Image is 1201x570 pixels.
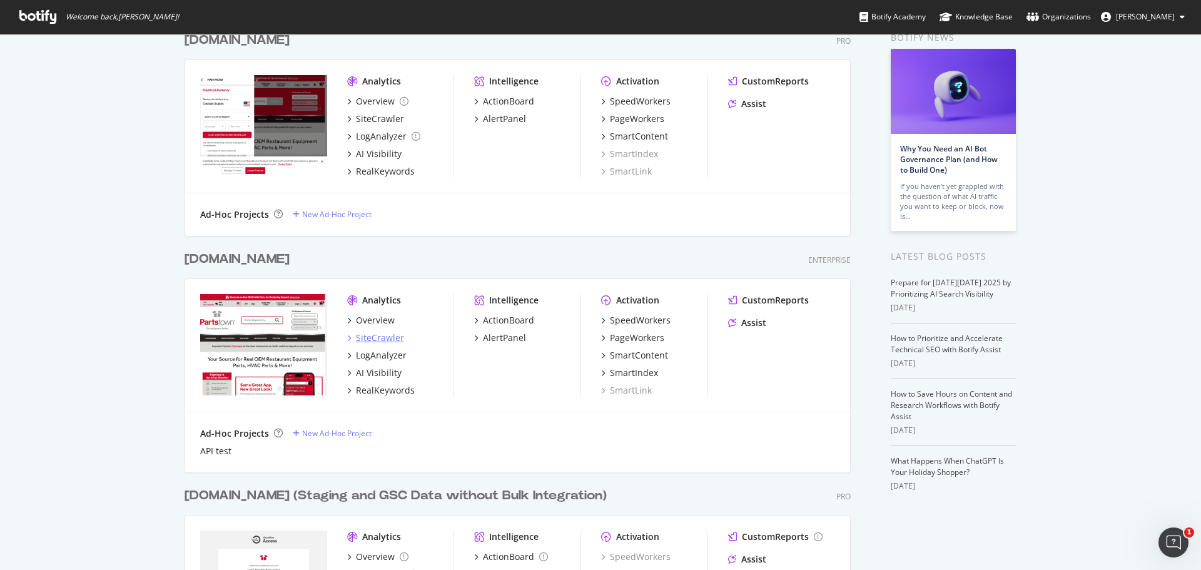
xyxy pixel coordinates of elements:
[741,553,766,566] div: Assist
[362,75,401,88] div: Analytics
[200,75,327,176] img: partstown.ca
[891,389,1012,422] a: How to Save Hours on Content and Research Workflows with Botify Assist
[610,130,668,143] div: SmartContent
[483,113,526,125] div: AlertPanel
[728,75,809,88] a: CustomReports
[356,130,407,143] div: LogAnalyzer
[836,36,851,46] div: Pro
[900,143,998,175] a: Why You Need an AI Bot Governance Plan (and How to Build One)
[356,113,404,125] div: SiteCrawler
[347,95,408,108] a: Overview
[356,95,395,108] div: Overview
[200,294,327,395] img: partstown.com
[489,75,539,88] div: Intelligence
[483,314,534,327] div: ActionBoard
[302,428,372,439] div: New Ad-Hoc Project
[185,487,607,505] div: [DOMAIN_NAME] (Staging and GSC Data without Bulk Integration)
[185,31,290,49] div: [DOMAIN_NAME]
[362,531,401,543] div: Analytics
[356,349,407,362] div: LogAnalyzer
[347,130,420,143] a: LogAnalyzer
[610,367,658,379] div: SmartIndex
[483,332,526,344] div: AlertPanel
[940,11,1013,23] div: Knowledge Base
[1184,527,1194,537] span: 1
[185,250,295,268] a: [DOMAIN_NAME]
[891,31,1016,44] div: Botify news
[474,332,526,344] a: AlertPanel
[859,11,926,23] div: Botify Academy
[601,367,658,379] a: SmartIndex
[474,551,548,563] a: ActionBoard
[728,317,766,329] a: Assist
[601,314,671,327] a: SpeedWorkers
[891,481,1016,492] div: [DATE]
[474,95,534,108] a: ActionBoard
[293,428,372,439] a: New Ad-Hoc Project
[356,384,415,397] div: RealKeywords
[356,332,404,344] div: SiteCrawler
[200,445,231,457] a: API test
[891,250,1016,263] div: Latest Blog Posts
[356,367,402,379] div: AI Visibility
[347,332,404,344] a: SiteCrawler
[293,209,372,220] a: New Ad-Hoc Project
[601,130,668,143] a: SmartContent
[200,208,269,221] div: Ad-Hoc Projects
[185,250,290,268] div: [DOMAIN_NAME]
[891,333,1003,355] a: How to Prioritize and Accelerate Technical SEO with Botify Assist
[489,531,539,543] div: Intelligence
[891,49,1016,134] img: Why You Need an AI Bot Governance Plan (and How to Build One)
[616,531,659,543] div: Activation
[610,314,671,327] div: SpeedWorkers
[601,113,664,125] a: PageWorkers
[362,294,401,307] div: Analytics
[347,551,408,563] a: Overview
[601,384,652,397] a: SmartLink
[489,294,539,307] div: Intelligence
[185,487,612,505] a: [DOMAIN_NAME] (Staging and GSC Data without Bulk Integration)
[742,531,809,543] div: CustomReports
[347,113,404,125] a: SiteCrawler
[601,148,658,160] a: SmartIndex
[1158,527,1188,557] iframe: Intercom live chat
[1026,11,1091,23] div: Organizations
[483,95,534,108] div: ActionBoard
[808,255,851,265] div: Enterprise
[356,314,395,327] div: Overview
[891,277,1011,299] a: Prepare for [DATE][DATE] 2025 by Prioritizing AI Search Visibility
[347,165,415,178] a: RealKeywords
[200,427,269,440] div: Ad-Hoc Projects
[1116,11,1175,22] span: Bonnie Gibbons
[601,95,671,108] a: SpeedWorkers
[347,148,402,160] a: AI Visibility
[610,113,664,125] div: PageWorkers
[728,531,823,543] a: CustomReports
[347,384,415,397] a: RealKeywords
[347,314,395,327] a: Overview
[474,113,526,125] a: AlertPanel
[836,491,851,502] div: Pro
[66,12,179,22] span: Welcome back, [PERSON_NAME] !
[474,314,534,327] a: ActionBoard
[610,349,668,362] div: SmartContent
[728,553,766,566] a: Assist
[891,455,1004,477] a: What Happens When ChatGPT Is Your Holiday Shopper?
[741,317,766,329] div: Assist
[601,551,671,563] a: SpeedWorkers
[1091,7,1195,27] button: [PERSON_NAME]
[741,98,766,110] div: Assist
[616,75,659,88] div: Activation
[742,75,809,88] div: CustomReports
[601,349,668,362] a: SmartContent
[728,294,809,307] a: CustomReports
[302,209,372,220] div: New Ad-Hoc Project
[347,367,402,379] a: AI Visibility
[601,165,652,178] a: SmartLink
[728,98,766,110] a: Assist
